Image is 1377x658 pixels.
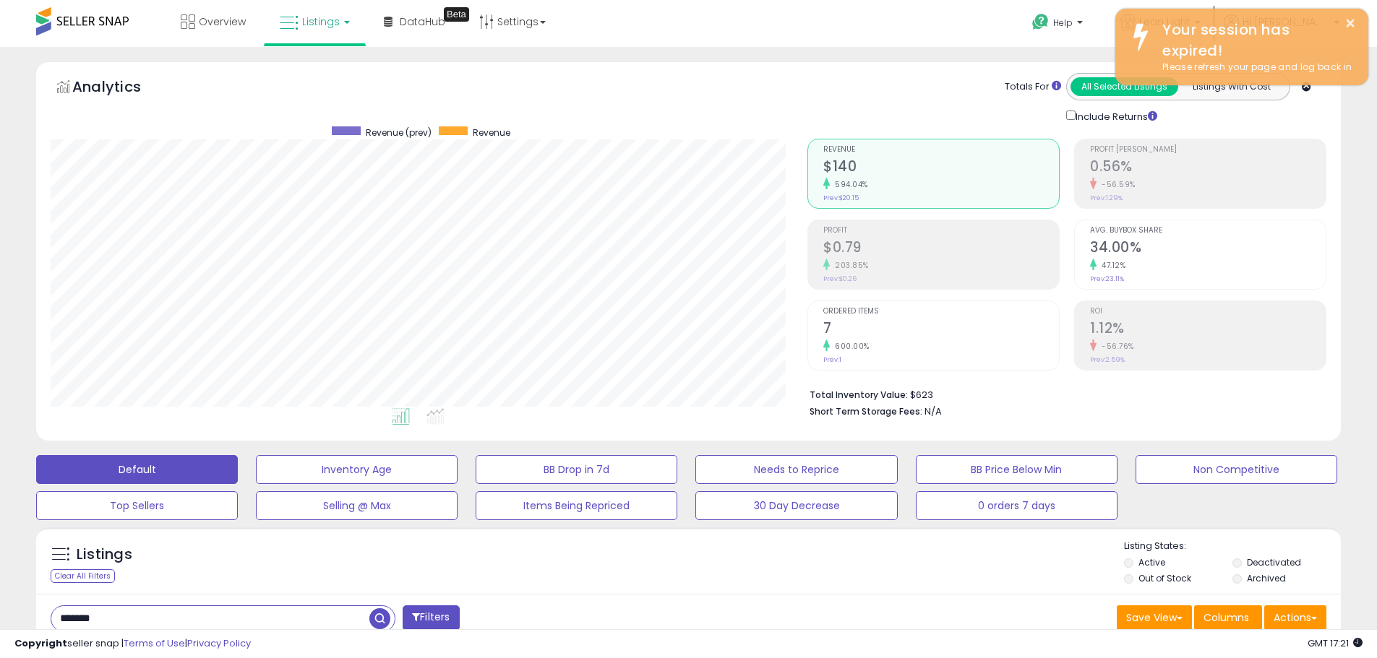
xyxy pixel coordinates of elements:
span: Profit [823,227,1059,235]
div: seller snap | | [14,637,251,651]
button: Inventory Age [256,455,458,484]
small: 600.00% [830,341,870,352]
span: Avg. Buybox Share [1090,227,1326,235]
li: $623 [810,385,1316,402]
button: Save View [1117,605,1192,630]
button: × [1344,14,1356,33]
small: 47.12% [1097,260,1125,271]
button: Needs to Reprice [695,455,897,484]
div: Your session has expired! [1151,20,1357,61]
small: Prev: $0.26 [823,274,857,283]
span: DataHub [400,14,445,29]
button: Filters [403,605,459,631]
div: Please refresh your page and log back in [1151,61,1357,74]
h2: $140 [823,158,1059,178]
span: Ordered Items [823,308,1059,316]
span: Profit [PERSON_NAME] [1090,146,1326,154]
span: Help [1053,17,1073,29]
small: Prev: 1.29% [1090,194,1123,202]
button: All Selected Listings [1071,77,1178,96]
div: Include Returns [1055,108,1175,124]
button: Selling @ Max [256,491,458,520]
label: Active [1138,556,1165,568]
label: Archived [1247,572,1286,584]
span: Revenue [823,146,1059,154]
div: Totals For [1005,80,1061,94]
button: Non Competitive [1136,455,1337,484]
h2: 0.56% [1090,158,1326,178]
p: Listing States: [1124,540,1341,553]
label: Out of Stock [1138,572,1191,584]
div: Clear All Filters [51,569,115,583]
h2: 34.00% [1090,239,1326,259]
small: -56.76% [1097,341,1134,352]
small: Prev: 2.59% [1090,355,1125,364]
button: BB Drop in 7d [476,455,677,484]
small: 203.85% [830,260,869,271]
button: Listings With Cost [1177,77,1285,96]
span: Revenue [473,126,510,139]
small: Prev: 23.11% [1090,274,1124,283]
span: Revenue (prev) [366,126,432,139]
b: Short Term Storage Fees: [810,405,922,417]
h5: Listings [77,545,132,565]
span: N/A [925,404,942,418]
i: Get Help [1031,13,1050,31]
label: Deactivated [1247,556,1301,568]
a: Terms of Use [124,636,185,650]
small: Prev: 1 [823,355,841,364]
b: Total Inventory Value: [810,389,908,401]
h2: 7 [823,320,1059,339]
button: Top Sellers [36,491,238,520]
button: 0 orders 7 days [916,491,1118,520]
button: Actions [1264,605,1326,630]
small: Prev: $20.15 [823,194,859,202]
button: BB Price Below Min [916,455,1118,484]
a: Privacy Policy [187,636,251,650]
button: Items Being Repriced [476,491,677,520]
span: Columns [1204,610,1249,625]
span: Overview [199,14,246,29]
button: Columns [1194,605,1262,630]
small: 594.04% [830,179,868,190]
span: Listings [302,14,340,29]
button: 30 Day Decrease [695,491,897,520]
a: Help [1021,2,1097,47]
button: Default [36,455,238,484]
div: Tooltip anchor [444,7,469,22]
h2: 1.12% [1090,320,1326,339]
small: -56.59% [1097,179,1136,190]
span: 2025-09-15 17:21 GMT [1308,636,1363,650]
h5: Analytics [72,77,169,100]
strong: Copyright [14,636,67,650]
span: ROI [1090,308,1326,316]
h2: $0.79 [823,239,1059,259]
